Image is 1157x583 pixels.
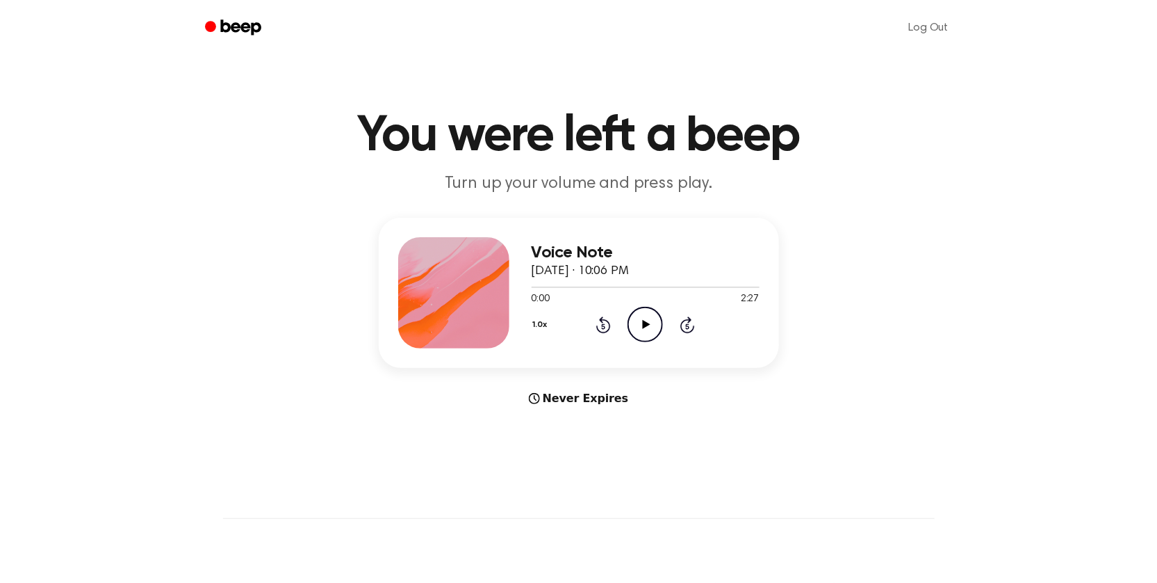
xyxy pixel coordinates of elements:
[532,265,629,278] span: [DATE] · 10:06 PM
[195,15,274,42] a: Beep
[312,173,846,195] p: Turn up your volume and press play.
[532,292,550,307] span: 0:00
[532,313,552,337] button: 1.0x
[895,11,962,45] a: Log Out
[532,243,760,262] h3: Voice Note
[379,390,779,407] div: Never Expires
[223,111,935,161] h1: You were left a beep
[741,292,759,307] span: 2:27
